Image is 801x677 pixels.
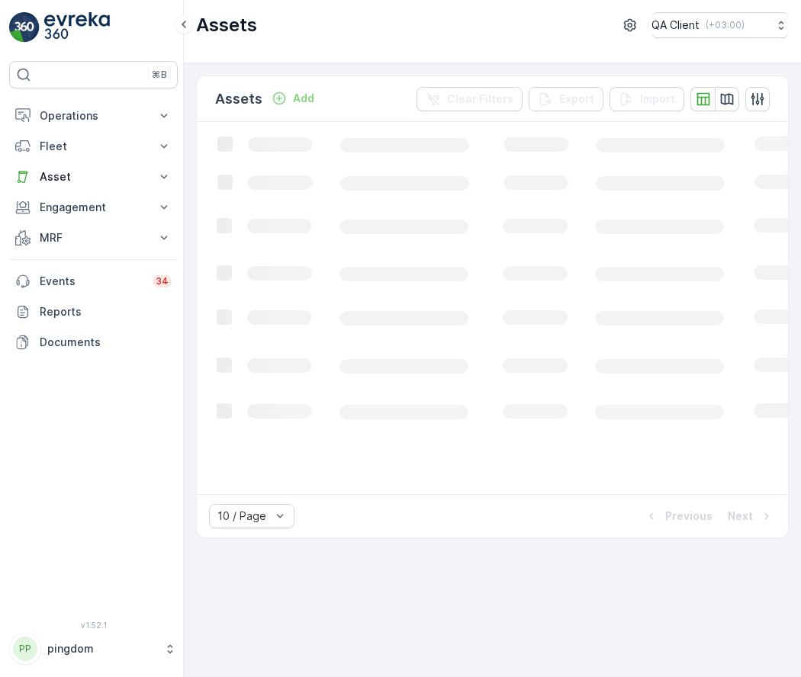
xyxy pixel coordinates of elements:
[9,101,178,131] button: Operations
[706,19,745,31] p: ( +03:00 )
[9,131,178,162] button: Fleet
[196,13,257,37] p: Assets
[9,162,178,192] button: Asset
[9,266,178,297] a: Events34
[559,91,594,107] p: Export
[726,507,776,525] button: Next
[642,507,714,525] button: Previous
[40,230,147,245] p: MRF
[651,12,789,38] button: QA Client(+03:00)
[9,223,178,253] button: MRF
[44,12,110,43] img: logo_light-DOdMpM7g.png
[293,91,314,106] p: Add
[47,641,156,656] p: pingdom
[9,12,40,43] img: logo
[40,304,172,319] p: Reports
[9,192,178,223] button: Engagement
[265,89,320,107] button: Add
[13,637,37,661] div: PP
[40,200,147,215] p: Engagement
[156,275,169,287] p: 34
[9,297,178,327] a: Reports
[447,91,513,107] p: Clear Filters
[40,169,147,184] p: Asset
[640,91,675,107] p: Import
[40,335,172,350] p: Documents
[40,139,147,154] p: Fleet
[529,87,603,111] button: Export
[665,509,713,524] p: Previous
[40,108,147,124] p: Operations
[417,87,523,111] button: Clear Filters
[651,18,700,33] p: QA Client
[9,633,178,665] button: PPpingdom
[610,87,684,111] button: Import
[9,621,178,630] span: v 1.52.1
[9,327,178,358] a: Documents
[152,69,167,81] p: ⌘B
[728,509,753,524] p: Next
[215,88,262,110] p: Assets
[40,274,143,289] p: Events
